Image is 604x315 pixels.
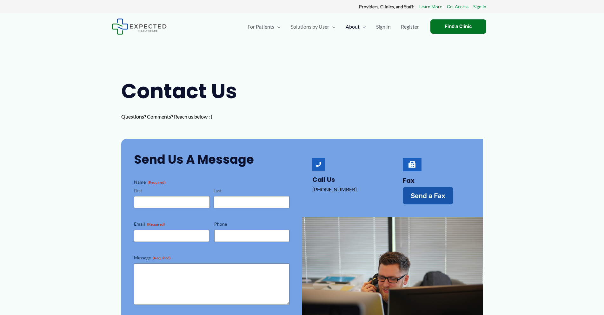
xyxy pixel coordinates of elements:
[134,255,289,261] label: Message
[312,175,335,184] a: Call Us
[214,221,289,227] label: Phone
[430,19,486,34] a: Find a Clinic
[359,4,415,9] strong: Providers, Clinics, and Staff:
[401,16,419,38] span: Register
[312,158,325,171] a: Call Us
[411,192,445,199] span: Send a Fax
[134,152,289,167] h2: Send Us a Message
[121,77,251,106] h1: Contact Us
[341,16,371,38] a: AboutMenu Toggle
[214,188,289,194] label: Last
[121,112,251,121] p: Questions? Comments? Reach us below : )
[112,18,167,35] img: Expected Healthcare Logo - side, dark font, small
[403,177,470,184] h4: Fax
[148,180,166,185] span: (Required)
[134,179,166,185] legend: Name
[371,16,396,38] a: Sign In
[134,221,209,227] label: Email
[153,256,171,260] span: (Required)
[419,3,442,11] a: Learn More
[360,16,366,38] span: Menu Toggle
[396,16,424,38] a: Register
[376,16,391,38] span: Sign In
[329,16,335,38] span: Menu Toggle
[346,16,360,38] span: About
[447,3,468,11] a: Get Access
[242,16,424,38] nav: Primary Site Navigation
[248,16,274,38] span: For Patients
[242,16,286,38] a: For PatientsMenu Toggle
[291,16,329,38] span: Solutions by User
[403,187,453,204] a: Send a Fax
[473,3,486,11] a: Sign In
[312,185,380,194] p: [PHONE_NUMBER]‬‬
[286,16,341,38] a: Solutions by UserMenu Toggle
[134,188,210,194] label: First
[274,16,281,38] span: Menu Toggle
[147,222,165,227] span: (Required)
